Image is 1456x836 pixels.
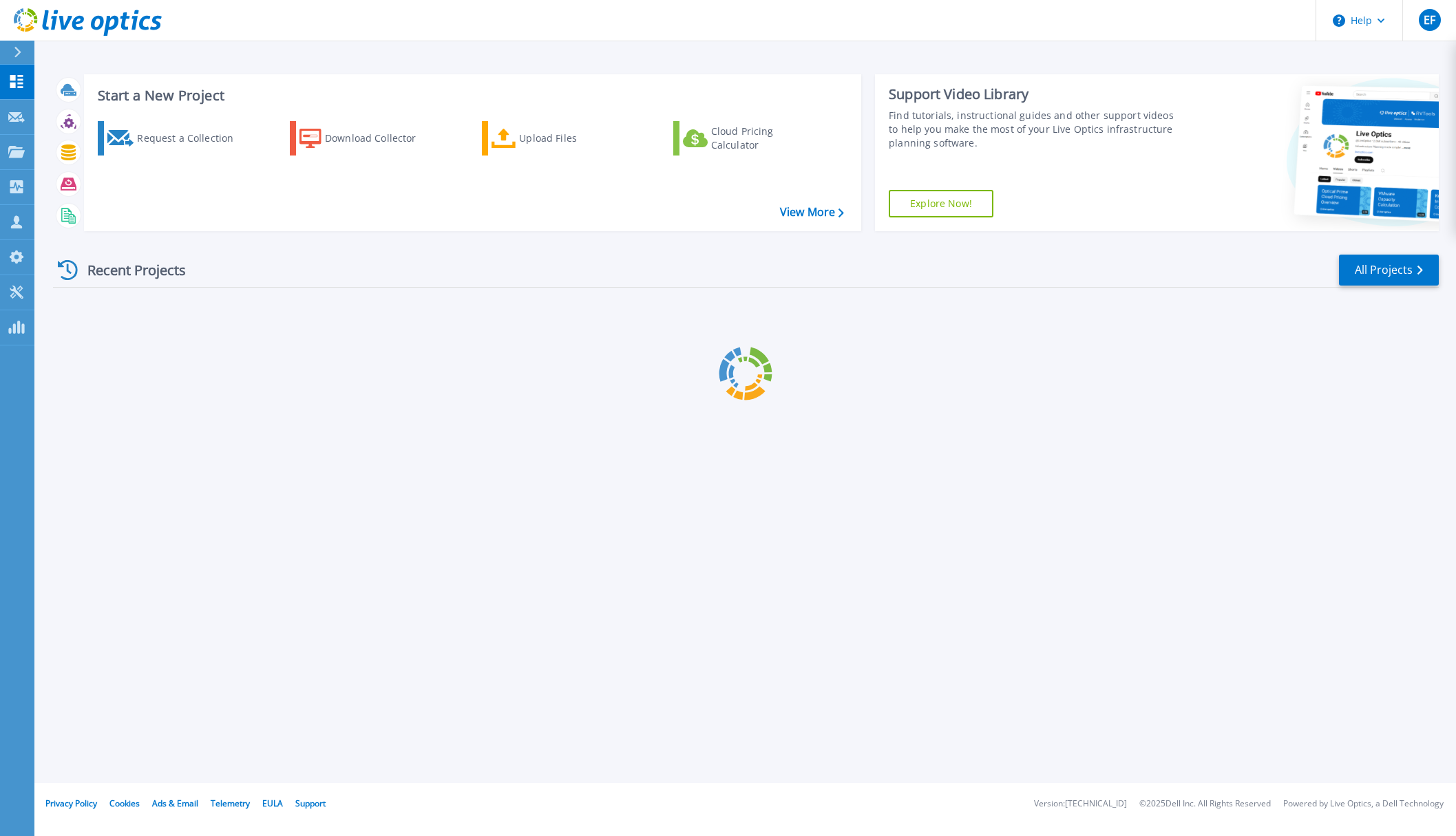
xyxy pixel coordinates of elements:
[673,121,827,156] a: Cloud Pricing Calculator
[1424,14,1435,25] span: EF
[1339,255,1439,286] a: All Projects
[1139,800,1271,808] li: © 2025 Dell Inc. All Rights Reserved
[780,206,844,219] a: View More
[482,121,635,156] a: Upload Files
[152,797,198,809] a: Ads & Email
[53,253,204,287] div: Recent Projects
[290,121,443,156] a: Download Collector
[262,797,283,809] a: EULA
[889,190,993,217] a: Explore Now!
[109,797,140,809] a: Cookies
[325,125,435,152] div: Download Collector
[137,125,247,152] div: Request a Collection
[211,797,250,809] a: Telemetry
[98,88,843,103] h3: Start a New Project
[889,109,1178,150] div: Find tutorials, instructional guides and other support videos to help you make the most of your L...
[1283,800,1444,808] li: Powered by Live Optics, a Dell Technology
[98,121,251,156] a: Request a Collection
[889,85,1178,103] div: Support Video Library
[519,125,629,152] div: Upload Files
[45,797,97,809] a: Privacy Policy
[1034,800,1127,808] li: Version: [TECHNICAL_ID]
[711,125,821,152] div: Cloud Pricing Calculator
[295,797,326,809] a: Support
